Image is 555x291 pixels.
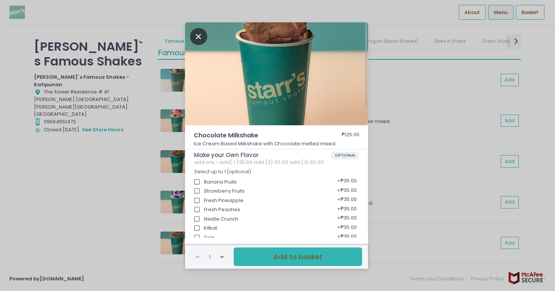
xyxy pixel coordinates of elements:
span: Chocolate Milkshake [194,131,318,140]
div: + ₱35.00 [335,184,359,198]
div: + ₱35.00 [335,202,359,217]
div: + ₱35.00 [335,221,359,235]
div: add ons - add( 1 )35.00 add (2) 50.00 add (3) 65.00 [194,159,359,165]
div: + ₱35.00 [335,212,359,226]
p: Ice Cream Based Milkshake with Chocolate melted mixed. [194,140,360,148]
img: Chocolate Milkshake [185,22,368,125]
span: Make your Own Flavor [194,152,331,159]
button: Close [190,32,207,40]
div: + ₱35.00 [335,193,359,208]
span: OPTIONAL [331,152,359,159]
button: Add to basket [234,247,362,266]
div: + ₱35.00 [335,230,359,245]
div: ₱125.00 [342,131,359,140]
span: Select up to 1 (optional) [194,168,251,175]
div: + ₱35.00 [335,175,359,189]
